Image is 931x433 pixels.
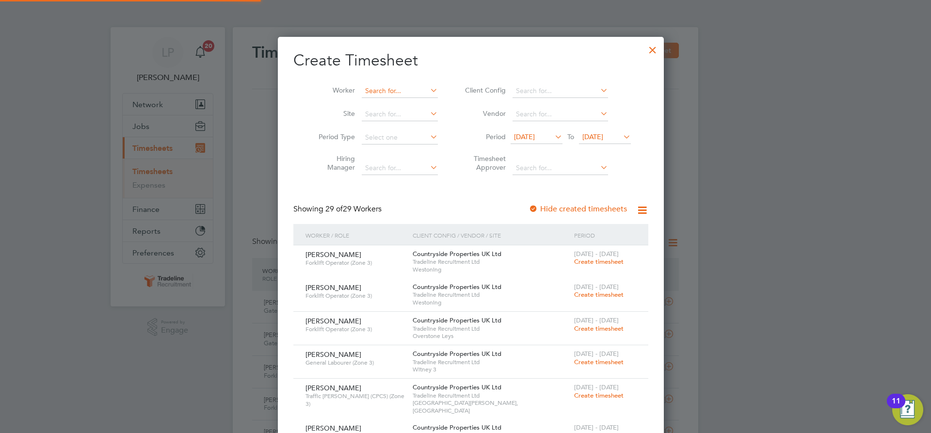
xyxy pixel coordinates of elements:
span: Westoning [413,266,569,273]
span: [DATE] - [DATE] [574,423,619,432]
label: Site [311,109,355,118]
span: Witney 3 [413,366,569,373]
span: Tradeline Recruitment Ltd [413,325,569,333]
span: Create timesheet [574,290,624,299]
input: Search for... [362,84,438,98]
span: [PERSON_NAME] [305,350,361,359]
span: Countryside Properties UK Ltd [413,423,501,432]
span: Forklift Operator (Zone 3) [305,292,405,300]
span: Tradeline Recruitment Ltd [413,358,569,366]
label: Timesheet Approver [462,154,506,172]
input: Search for... [513,108,608,121]
div: Showing [293,204,384,214]
span: General Labourer (Zone 3) [305,359,405,367]
span: Countryside Properties UK Ltd [413,283,501,291]
input: Search for... [362,108,438,121]
span: 29 of [325,204,343,214]
label: Vendor [462,109,506,118]
span: Create timesheet [574,324,624,333]
span: [PERSON_NAME] [305,424,361,433]
input: Search for... [362,161,438,175]
span: [PERSON_NAME] [305,250,361,259]
span: [DATE] [582,132,603,141]
label: Client Config [462,86,506,95]
div: Period [572,224,639,246]
span: Forklift Operator (Zone 3) [305,325,405,333]
span: [GEOGRAPHIC_DATA][PERSON_NAME], [GEOGRAPHIC_DATA] [413,399,569,414]
span: Countryside Properties UK Ltd [413,383,501,391]
span: [PERSON_NAME] [305,283,361,292]
div: Client Config / Vendor / Site [410,224,571,246]
span: Countryside Properties UK Ltd [413,250,501,258]
span: Overstone Leys [413,332,569,340]
span: 29 Workers [325,204,382,214]
span: To [564,130,577,143]
span: Create timesheet [574,257,624,266]
span: [DATE] - [DATE] [574,283,619,291]
input: Select one [362,131,438,144]
button: Open Resource Center, 11 new notifications [892,394,923,425]
label: Period Type [311,132,355,141]
span: Tradeline Recruitment Ltd [413,258,569,266]
span: [DATE] [514,132,535,141]
label: Hiring Manager [311,154,355,172]
span: [DATE] - [DATE] [574,383,619,391]
span: [PERSON_NAME] [305,317,361,325]
span: [DATE] - [DATE] [574,350,619,358]
span: Traffic [PERSON_NAME] (CPCS) (Zone 3) [305,392,405,407]
span: Tradeline Recruitment Ltd [413,291,569,299]
input: Search for... [513,84,608,98]
label: Worker [311,86,355,95]
span: [DATE] - [DATE] [574,316,619,324]
span: Countryside Properties UK Ltd [413,316,501,324]
span: Forklift Operator (Zone 3) [305,259,405,267]
span: Create timesheet [574,391,624,400]
span: Tradeline Recruitment Ltd [413,392,569,400]
label: Hide created timesheets [529,204,627,214]
h2: Create Timesheet [293,50,648,71]
span: [PERSON_NAME] [305,384,361,392]
div: 11 [892,401,900,414]
span: Countryside Properties UK Ltd [413,350,501,358]
span: Westoning [413,299,569,306]
div: Worker / Role [303,224,410,246]
input: Search for... [513,161,608,175]
span: Create timesheet [574,358,624,366]
label: Period [462,132,506,141]
span: [DATE] - [DATE] [574,250,619,258]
